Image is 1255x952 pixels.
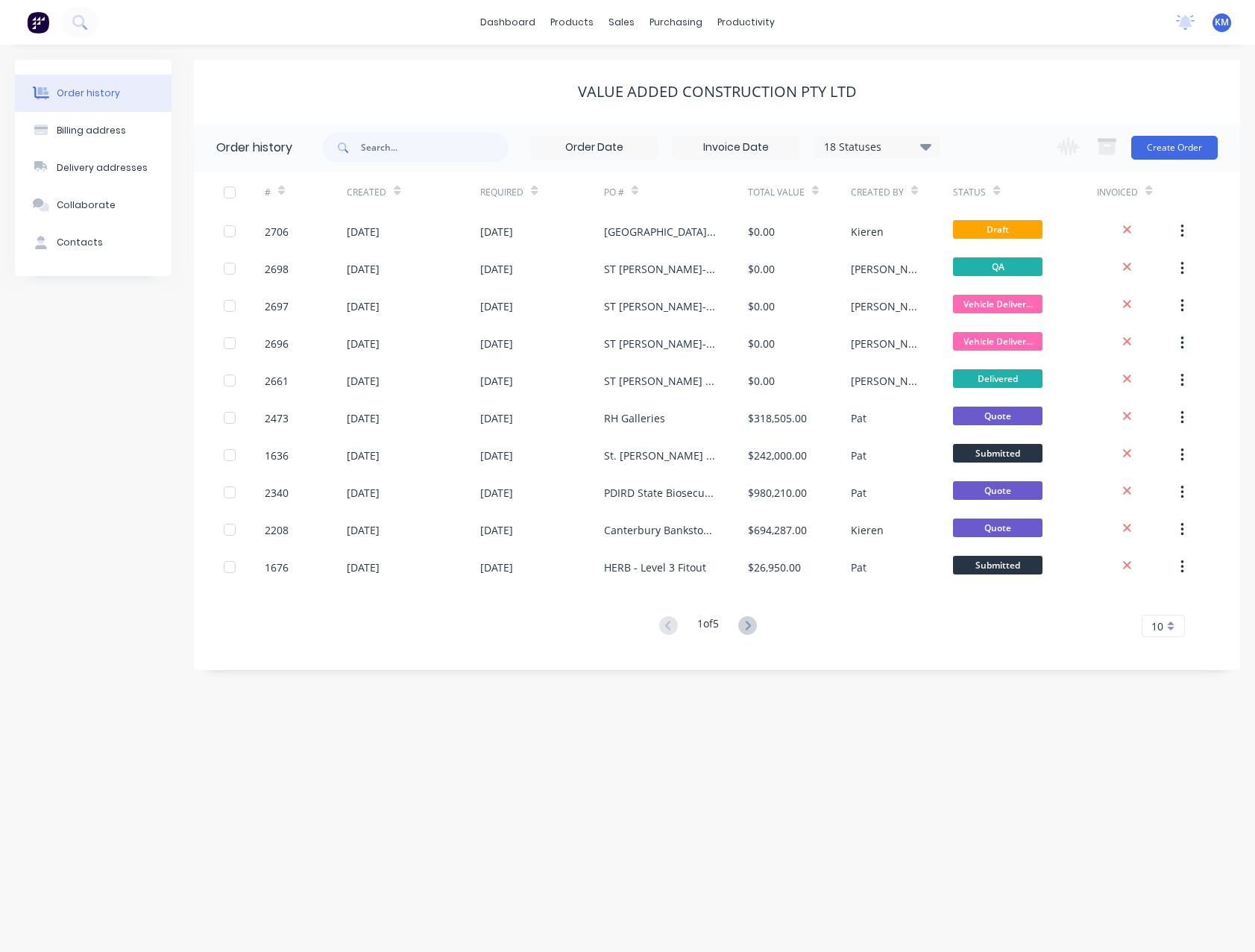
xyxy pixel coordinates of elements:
[953,407,1042,425] span: Quote
[851,448,866,463] div: Pat
[1097,172,1179,213] div: Invoiced
[1097,186,1138,199] div: Invoiced
[748,336,775,351] div: $0.00
[480,373,513,389] div: [DATE]
[604,336,718,351] div: ST [PERSON_NAME]-01101 RUN C
[347,410,380,426] div: [DATE]
[347,298,380,314] div: [DATE]
[480,560,513,575] div: [DATE]
[347,485,380,501] div: [DATE]
[710,11,782,34] div: productivity
[543,11,601,34] div: products
[953,369,1042,388] span: Delivered
[604,224,718,239] div: [GEOGRAPHIC_DATA] Upgrades
[604,186,624,199] div: PO #
[748,448,807,463] div: $242,000.00
[265,336,289,351] div: 2696
[15,149,172,187] button: Delivery addresses
[748,522,807,538] div: $694,287.00
[851,336,924,351] div: [PERSON_NAME]
[642,11,710,34] div: purchasing
[347,172,480,213] div: Created
[480,186,523,199] div: Required
[748,485,807,501] div: $980,210.00
[265,560,289,575] div: 1676
[953,220,1042,239] span: Draft
[748,373,775,389] div: $0.00
[15,187,172,224] button: Collaborate
[265,522,289,538] div: 2208
[57,124,126,137] div: Billing address
[953,295,1042,313] span: Vehicle Deliver...
[851,186,904,199] div: Created By
[361,133,509,163] input: Search...
[480,448,513,463] div: [DATE]
[15,224,172,261] button: Contacts
[347,448,380,463] div: [DATE]
[265,448,289,463] div: 1636
[604,298,718,314] div: ST [PERSON_NAME]-01101 RUN D
[532,137,657,159] input: Order Date
[473,11,543,34] a: dashboard
[27,11,49,34] img: Factory
[851,485,866,501] div: Pat
[265,261,289,277] div: 2698
[347,224,380,239] div: [DATE]
[347,373,380,389] div: [DATE]
[15,75,172,112] button: Order history
[851,522,884,538] div: Kieren
[1151,619,1163,634] span: 10
[748,224,775,239] div: $0.00
[748,560,801,575] div: $26,950.00
[265,373,289,389] div: 2661
[480,410,513,426] div: [DATE]
[604,373,718,389] div: ST [PERSON_NAME] PERFORMANCE & TRAINING CENTER GF SITE MEASURES
[748,172,851,213] div: Total Value
[480,298,513,314] div: [DATE]
[673,137,799,159] input: Invoice Date
[748,186,805,199] div: Total Value
[480,522,513,538] div: [DATE]
[851,560,866,575] div: Pat
[697,616,719,637] div: 1 of 5
[57,87,120,100] div: Order history
[851,298,924,314] div: [PERSON_NAME]
[748,410,807,426] div: $318,505.00
[604,560,706,575] div: HERB - Level 3 Fitout
[953,556,1042,574] span: Submitted
[748,298,775,314] div: $0.00
[953,257,1042,276] span: QA
[347,186,386,199] div: Created
[347,560,380,575] div: [DATE]
[57,198,116,212] div: Collaborate
[578,83,857,101] div: Value Added Construction Pty Ltd
[604,261,718,277] div: ST [PERSON_NAME]-01101 RUN E
[15,112,172,149] button: Billing address
[953,444,1042,463] span: Submitted
[480,224,513,239] div: [DATE]
[347,261,380,277] div: [DATE]
[851,224,884,239] div: Kieren
[815,139,940,155] div: 18 Statuses
[265,186,271,199] div: #
[265,224,289,239] div: 2706
[953,172,1097,213] div: Status
[480,261,513,277] div: [DATE]
[265,485,289,501] div: 2340
[265,172,347,213] div: #
[265,410,289,426] div: 2473
[953,519,1042,537] span: Quote
[265,298,289,314] div: 2697
[953,186,986,199] div: Status
[851,373,924,389] div: [PERSON_NAME]
[57,236,103,249] div: Contacts
[480,172,603,213] div: Required
[851,261,924,277] div: [PERSON_NAME]
[851,172,954,213] div: Created By
[604,410,665,426] div: RH Galleries
[1215,16,1229,29] span: KM
[57,161,148,175] div: Delivery addresses
[953,332,1042,351] span: Vehicle Deliver...
[347,336,380,351] div: [DATE]
[1131,136,1218,160] button: Create Order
